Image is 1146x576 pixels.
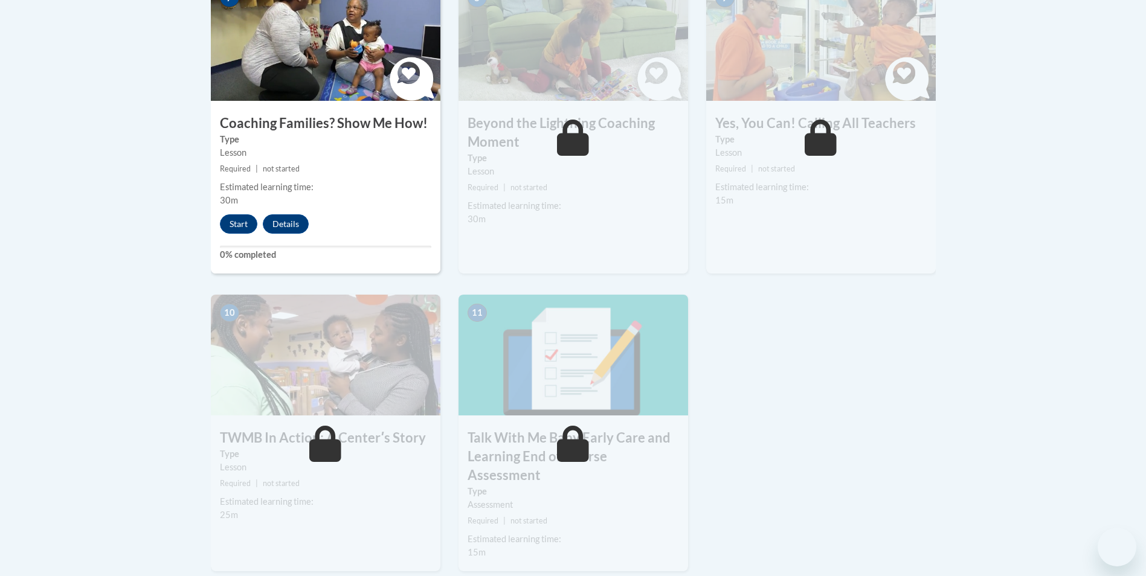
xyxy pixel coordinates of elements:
[468,485,679,498] label: Type
[459,114,688,152] h3: Beyond the Lightning Coaching Moment
[220,304,239,322] span: 10
[220,214,257,234] button: Start
[263,164,300,173] span: not started
[459,295,688,415] img: Course Image
[715,195,733,205] span: 15m
[220,248,431,261] label: 0% completed
[211,114,440,133] h3: Coaching Families? Show Me How!
[706,114,936,133] h3: Yes, You Can! Calling All Teachers
[220,146,431,159] div: Lesson
[220,495,431,508] div: Estimated learning time:
[220,479,251,488] span: Required
[758,164,795,173] span: not started
[220,164,251,173] span: Required
[220,461,431,474] div: Lesson
[468,516,498,525] span: Required
[468,304,487,322] span: 11
[263,479,300,488] span: not started
[468,498,679,511] div: Assessment
[220,181,431,194] div: Estimated learning time:
[503,516,506,525] span: |
[510,183,547,192] span: not started
[751,164,753,173] span: |
[256,164,258,173] span: |
[468,199,679,213] div: Estimated learning time:
[263,214,309,234] button: Details
[220,133,431,146] label: Type
[459,429,688,484] h3: Talk With Me Baby Early Care and Learning End of Course Assessment
[220,510,238,520] span: 25m
[220,195,238,205] span: 30m
[468,214,486,224] span: 30m
[220,447,431,461] label: Type
[1098,528,1136,566] iframe: Button to launch messaging window
[468,533,679,546] div: Estimated learning time:
[256,479,258,488] span: |
[715,164,746,173] span: Required
[503,183,506,192] span: |
[468,183,498,192] span: Required
[211,429,440,447] h3: TWMB In Action: A Centerʹs Story
[715,133,927,146] label: Type
[468,165,679,178] div: Lesson
[468,152,679,165] label: Type
[468,547,486,557] span: 15m
[510,516,547,525] span: not started
[715,181,927,194] div: Estimated learning time:
[211,295,440,415] img: Course Image
[715,146,927,159] div: Lesson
